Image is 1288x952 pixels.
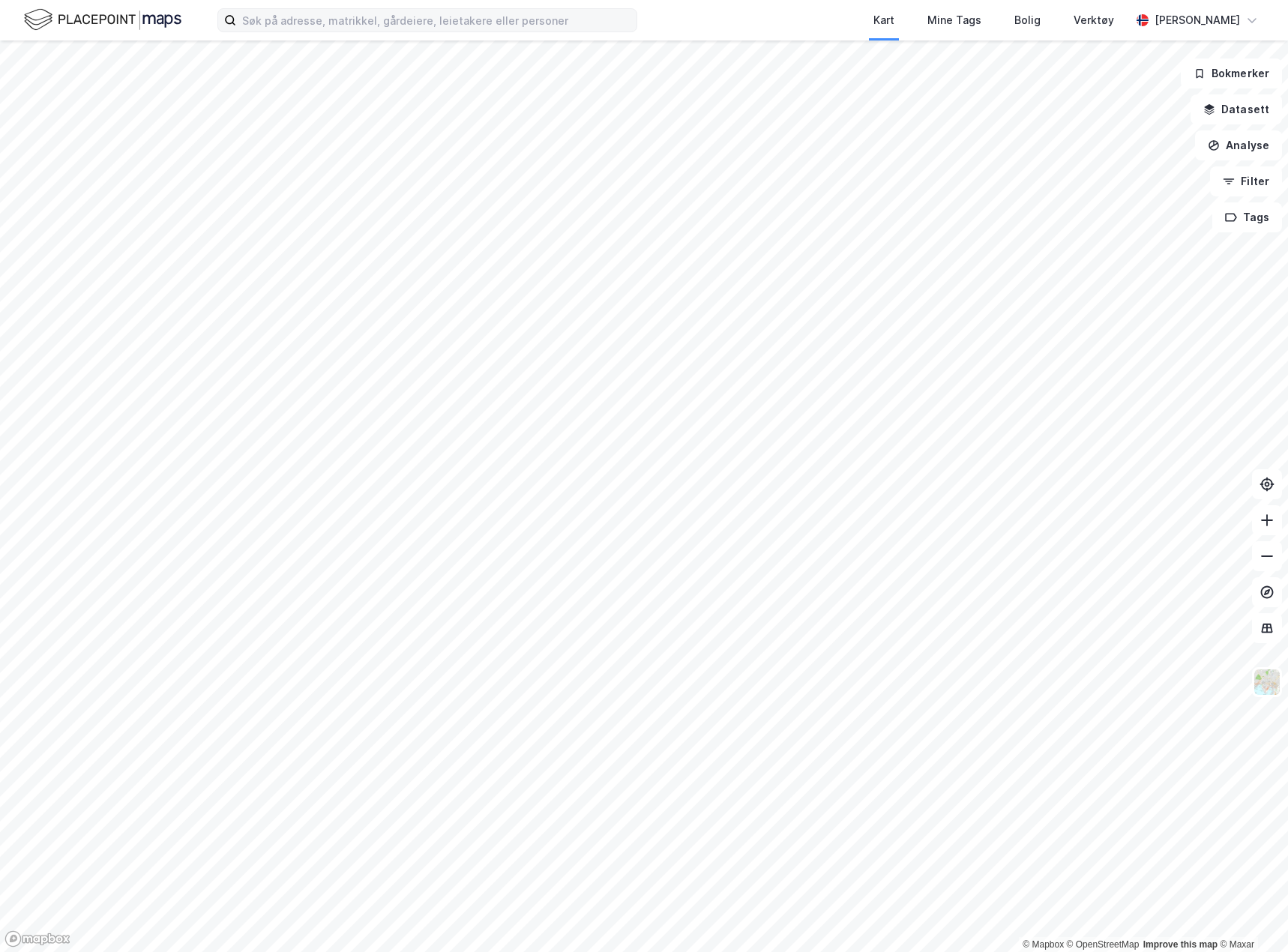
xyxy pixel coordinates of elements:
button: Analyse [1195,130,1282,160]
a: Mapbox [1023,939,1064,950]
button: Filter [1210,166,1282,196]
input: Søk på adresse, matrikkel, gårdeiere, leietakere eller personer [236,9,637,31]
div: Kontrollprogram for chat [1213,880,1288,952]
button: Datasett [1191,94,1282,124]
div: Kart [873,11,894,29]
div: Mine Tags [927,11,981,29]
div: [PERSON_NAME] [1155,11,1240,29]
div: Verktøy [1074,11,1114,29]
iframe: Chat Widget [1213,880,1288,952]
button: Tags [1212,202,1282,232]
img: logo.f888ab2527a4732fd821a326f86c7f29.svg [24,7,181,33]
a: OpenStreetMap [1067,939,1140,950]
div: Bolig [1014,11,1041,29]
a: Improve this map [1143,939,1218,950]
a: Mapbox homepage [4,930,70,948]
img: Z [1253,668,1281,696]
button: Bokmerker [1181,58,1282,88]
